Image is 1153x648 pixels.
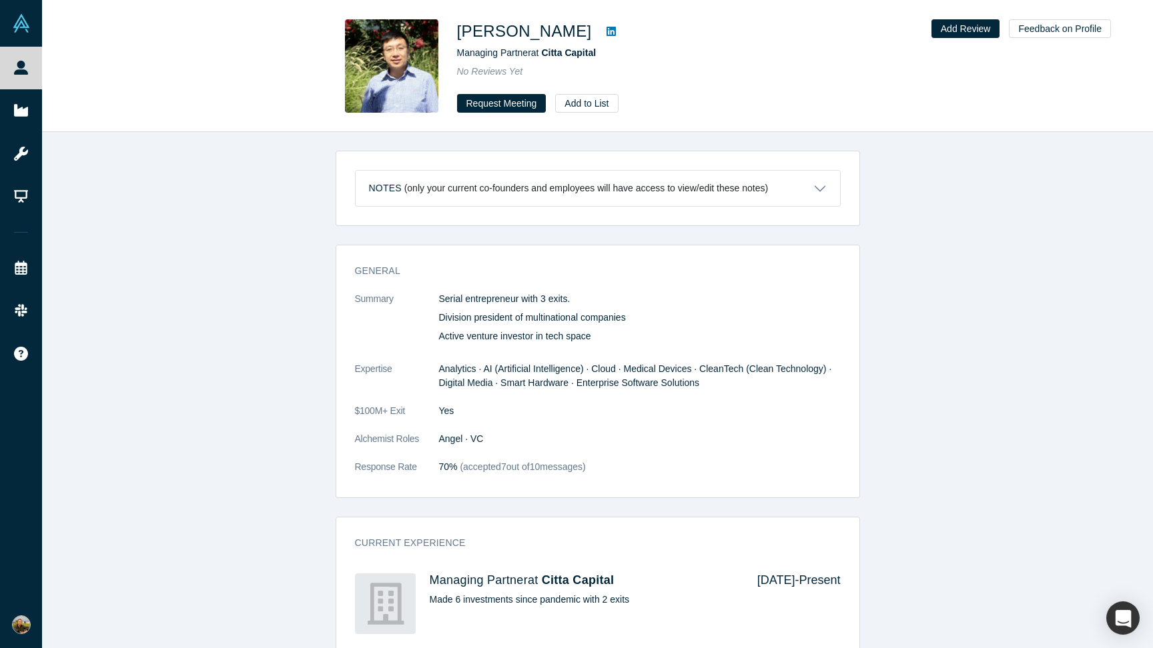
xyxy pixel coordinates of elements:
h3: General [355,264,822,278]
p: Made 6 investments since pandemic with 2 exits [430,593,739,607]
h3: Notes [369,181,402,195]
dt: $100M+ Exit [355,404,439,432]
button: Notes (only your current co-founders and employees will have access to view/edit these notes) [356,171,840,206]
h1: [PERSON_NAME] [457,19,592,43]
p: Serial entrepreneur with 3 exits. [439,292,841,306]
div: [DATE] - Present [739,573,841,634]
p: Active venture investor in tech space [439,329,841,343]
a: Citta Capital [541,47,596,58]
p: (only your current co-founders and employees will have access to view/edit these notes) [404,183,769,194]
span: (accepted 7 out of 10 messages) [458,461,586,472]
dd: Yes [439,404,841,418]
span: Managing Partner at [457,47,597,58]
dd: Angel · VC [439,432,841,446]
dt: Expertise [355,362,439,404]
img: Citta Capital's Logo [355,573,416,634]
button: Request Meeting [457,94,546,113]
h3: Current Experience [355,536,822,550]
span: 70% [439,461,458,472]
a: Citta Capital [542,573,615,587]
img: Jim Mao's Profile Image [345,19,438,113]
span: Analytics · AI (Artificial Intelligence) · Cloud · Medical Devices · CleanTech (Clean Technology)... [439,363,832,388]
button: Feedback on Profile [1009,19,1111,38]
h4: Managing Partner at [430,573,739,588]
p: Division president of multinational companies [439,311,841,325]
dt: Response Rate [355,460,439,488]
button: Add Review [931,19,1000,38]
img: Kyle Smith's Account [12,615,31,634]
button: Add to List [555,94,618,113]
span: No Reviews Yet [457,66,523,77]
dt: Summary [355,292,439,362]
dt: Alchemist Roles [355,432,439,460]
img: Alchemist Vault Logo [12,14,31,33]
